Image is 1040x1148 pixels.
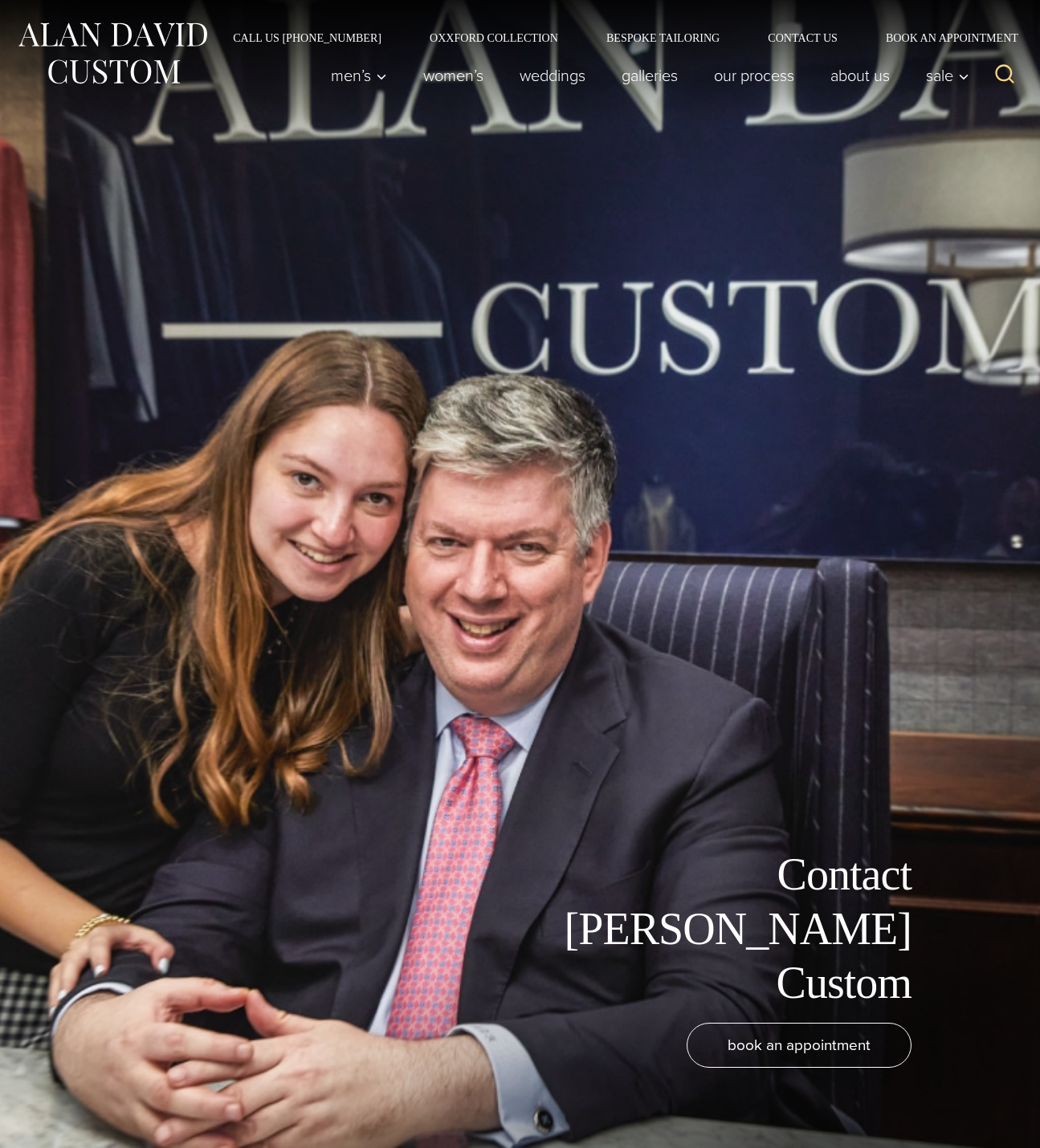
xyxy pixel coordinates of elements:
a: Call Us [PHONE_NUMBER] [209,32,406,43]
a: About Us [813,59,908,92]
a: book an appointment [687,1023,912,1068]
a: Bespoke Tailoring [582,32,744,43]
span: Men’s [331,67,387,83]
h1: Contact [PERSON_NAME] Custom [550,848,912,1010]
a: Galleries [604,59,696,92]
span: Sale [926,67,969,83]
span: book an appointment [728,1033,871,1056]
a: Book an Appointment [862,32,1024,43]
a: Contact Us [744,32,862,43]
a: Women’s [406,59,502,92]
a: Our Process [696,59,813,92]
nav: Secondary Navigation [209,32,1024,43]
img: Alan David Custom [16,18,209,89]
nav: Primary Navigation [313,59,978,92]
a: weddings [502,59,604,92]
a: Oxxford Collection [406,32,582,43]
button: View Search Form [985,56,1024,95]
